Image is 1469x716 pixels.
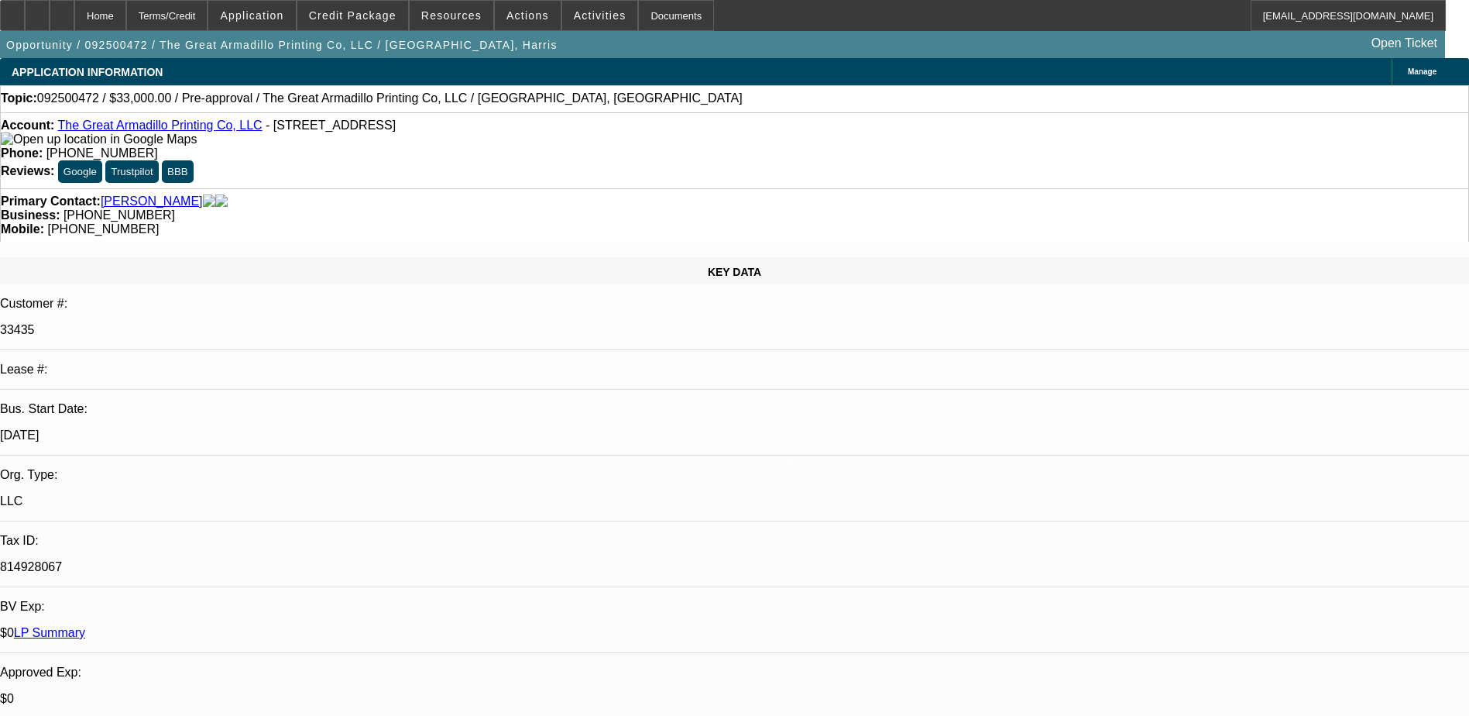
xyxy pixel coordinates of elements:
img: Open up location in Google Maps [1,133,197,146]
a: The Great Armadillo Printing Co, LLC [57,119,262,132]
strong: Topic: [1,91,37,105]
span: Credit Package [309,9,396,22]
a: LP Summary [14,626,85,639]
span: APPLICATION INFORMATION [12,66,163,78]
button: Credit Package [297,1,408,30]
a: [PERSON_NAME] [101,194,203,208]
strong: Account: [1,119,54,132]
span: [PHONE_NUMBER] [47,222,159,236]
button: BBB [162,160,194,183]
span: 092500472 / $33,000.00 / Pre-approval / The Great Armadillo Printing Co, LLC / [GEOGRAPHIC_DATA],... [37,91,743,105]
button: Resources [410,1,493,30]
span: - [STREET_ADDRESS] [266,119,396,132]
button: Application [208,1,295,30]
button: Activities [562,1,638,30]
a: Open Ticket [1365,30,1443,57]
strong: Primary Contact: [1,194,101,208]
span: Activities [574,9,626,22]
button: Google [58,160,102,183]
button: Trustpilot [105,160,158,183]
img: linkedin-icon.png [215,194,228,208]
span: KEY DATA [708,266,761,278]
strong: Business: [1,208,60,222]
span: Manage [1408,67,1436,76]
span: Application [220,9,283,22]
a: View Google Maps [1,133,197,146]
span: [PHONE_NUMBER] [63,208,175,222]
span: Resources [421,9,482,22]
span: Actions [506,9,549,22]
span: [PHONE_NUMBER] [46,146,158,160]
img: facebook-icon.png [203,194,215,208]
strong: Reviews: [1,164,54,177]
button: Actions [495,1,561,30]
strong: Phone: [1,146,43,160]
strong: Mobile: [1,222,44,236]
span: Opportunity / 092500472 / The Great Armadillo Printing Co, LLC / [GEOGRAPHIC_DATA], Harris [6,39,558,51]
